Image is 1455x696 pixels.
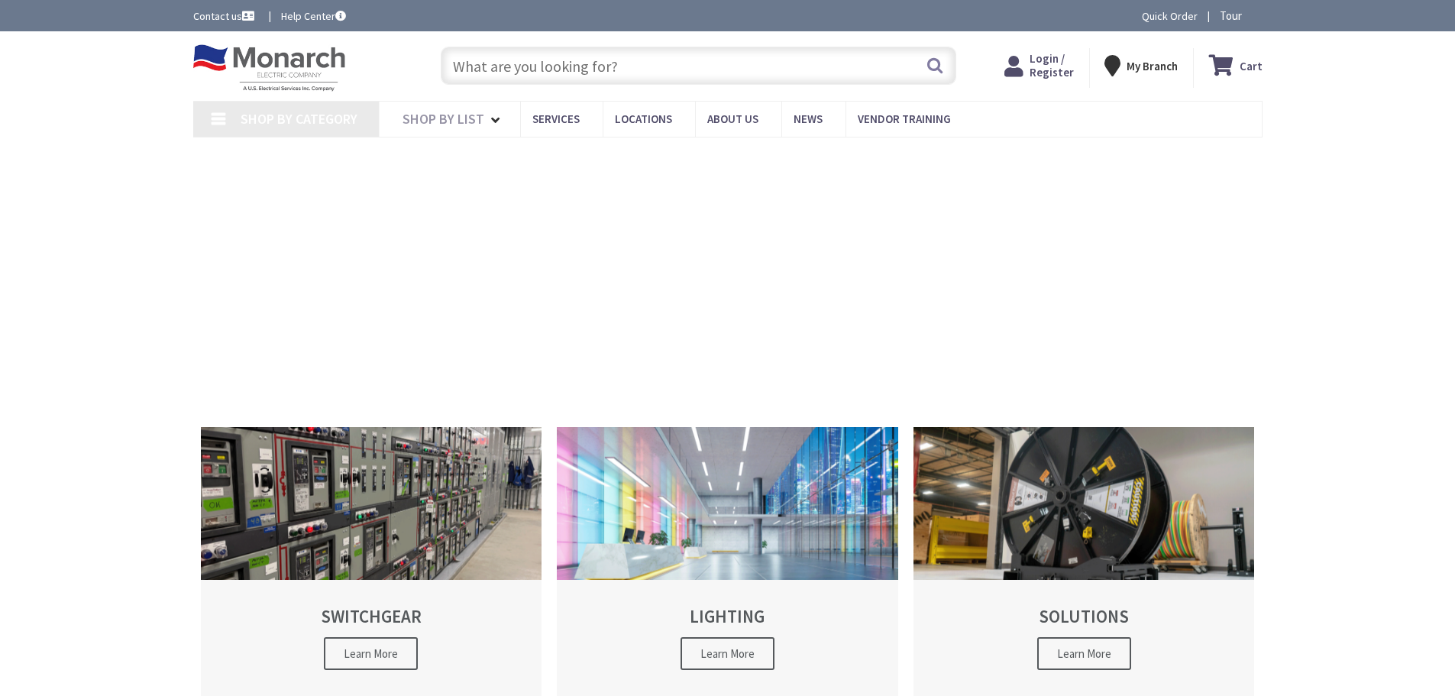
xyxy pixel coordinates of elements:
[241,110,357,128] span: Shop By Category
[681,637,774,670] span: Learn More
[1220,8,1259,23] span: Tour
[228,607,516,626] h2: SWITCHGEAR
[1127,59,1178,73] strong: My Branch
[193,8,257,24] a: Contact us
[1104,52,1178,79] div: My Branch
[403,110,484,128] span: Shop By List
[1004,52,1074,79] a: Login / Register
[441,47,956,85] input: What are you looking for?
[1142,8,1198,24] a: Quick Order
[707,112,758,126] span: About Us
[324,637,418,670] span: Learn More
[858,112,951,126] span: Vendor Training
[1240,52,1263,79] strong: Cart
[281,8,346,24] a: Help Center
[1209,52,1263,79] a: Cart
[1037,637,1131,670] span: Learn More
[794,112,823,126] span: News
[615,112,672,126] span: Locations
[584,607,871,626] h2: LIGHTING
[940,607,1228,626] h2: SOLUTIONS
[193,44,346,92] img: Monarch Electric Company
[532,112,580,126] span: Services
[1030,51,1074,79] span: Login / Register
